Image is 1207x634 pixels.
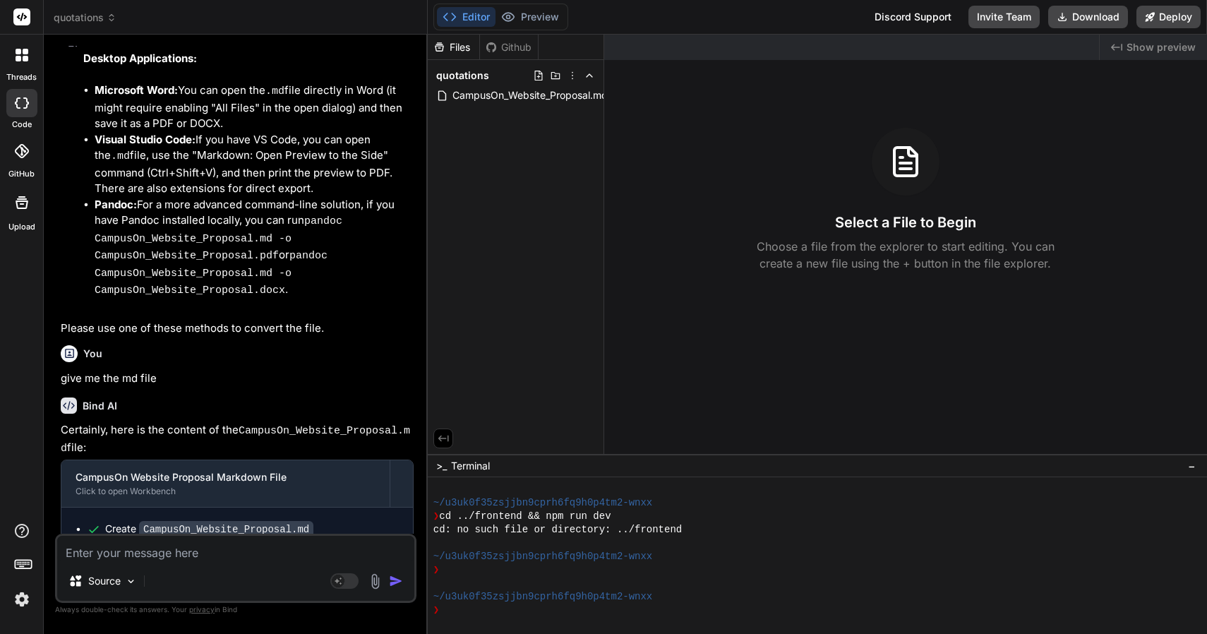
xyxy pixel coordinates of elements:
[8,221,35,233] label: Upload
[83,52,197,65] strong: Desktop Applications:
[968,6,1040,28] button: Invite Team
[8,168,35,180] label: GitHub
[111,150,130,162] code: .md
[433,550,652,563] span: ~/u3uk0f35zsjjbn9cprh6fq9h0p4tm2-wnxx
[428,40,479,54] div: Files
[61,422,414,457] p: Certainly, here is the content of the file:
[61,460,390,507] button: CampusOn Website Proposal Markdown FileClick to open Workbench
[439,510,611,523] span: cd ../frontend && npm run dev
[437,7,496,27] button: Editor
[6,71,37,83] label: threads
[480,40,538,54] div: Github
[436,68,489,83] span: quotations
[61,425,410,455] code: CampusOn_Website_Proposal.md
[1188,459,1196,473] span: −
[61,371,414,387] p: give me the md file
[433,563,439,577] span: ❯
[95,250,334,297] code: pandoc CampusOn_Website_Proposal.md -o CampusOn_Website_Proposal.docx
[1136,6,1201,28] button: Deploy
[10,587,34,611] img: settings
[433,510,439,523] span: ❯
[835,213,976,232] h3: Select a File to Begin
[436,459,447,473] span: >_
[83,347,102,361] h6: You
[189,605,215,614] span: privacy
[88,574,121,588] p: Source
[54,11,116,25] span: quotations
[866,6,960,28] div: Discord Support
[95,132,414,197] li: If you have VS Code, you can open the file, use the "Markdown: Open Preview to the Side" command ...
[496,7,565,27] button: Preview
[451,459,490,473] span: Terminal
[125,575,137,587] img: Pick Models
[367,573,383,590] img: attachment
[95,197,414,299] li: For a more advanced command-line solution, if you have Pandoc installed locally, you can run or .
[389,574,403,588] img: icon
[1185,455,1199,477] button: −
[95,83,414,132] li: You can open the file directly in Word (it might require enabling "All Files" in the open dialog)...
[95,83,178,97] strong: Microsoft Word:
[95,215,349,262] code: pandoc CampusOn_Website_Proposal.md -o CampusOn_Website_Proposal.pdf
[83,399,117,413] h6: Bind AI
[95,198,137,211] strong: Pandoc:
[12,119,32,131] label: code
[105,522,313,537] div: Create
[76,470,376,484] div: CampusOn Website Proposal Markdown File
[433,523,682,537] span: cd: no such file or directory: ../frontend
[265,85,284,97] code: .md
[433,604,439,617] span: ❯
[76,486,376,497] div: Click to open Workbench
[433,496,652,510] span: ~/u3uk0f35zsjjbn9cprh6fq9h0p4tm2-wnxx
[95,133,196,146] strong: Visual Studio Code:
[1127,40,1196,54] span: Show preview
[1048,6,1128,28] button: Download
[55,603,416,616] p: Always double-check its answers. Your in Bind
[747,238,1064,272] p: Choose a file from the explorer to start editing. You can create a new file using the + button in...
[61,321,414,337] p: Please use one of these methods to convert the file.
[433,590,652,604] span: ~/u3uk0f35zsjjbn9cprh6fq9h0p4tm2-wnxx
[139,521,313,538] code: CampusOn_Website_Proposal.md
[451,87,609,104] span: CampusOn_Website_Proposal.md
